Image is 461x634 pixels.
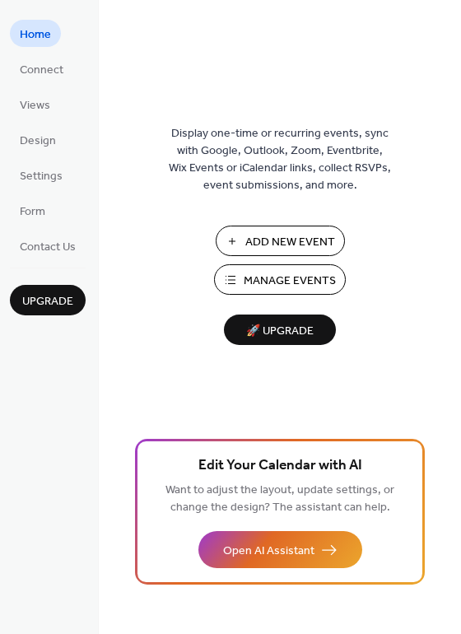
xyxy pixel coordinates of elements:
[10,20,61,47] a: Home
[10,232,86,259] a: Contact Us
[224,315,336,345] button: 🚀 Upgrade
[198,531,362,568] button: Open AI Assistant
[169,125,391,194] span: Display one-time or recurring events, sync with Google, Outlook, Zoom, Eventbrite, Wix Events or ...
[20,239,76,256] span: Contact Us
[216,226,345,256] button: Add New Event
[214,264,346,295] button: Manage Events
[244,273,336,290] span: Manage Events
[10,126,66,153] a: Design
[10,161,72,189] a: Settings
[20,97,50,114] span: Views
[245,234,335,251] span: Add New Event
[165,479,394,519] span: Want to adjust the layout, update settings, or change the design? The assistant can help.
[20,133,56,150] span: Design
[198,455,362,478] span: Edit Your Calendar with AI
[20,62,63,79] span: Connect
[10,197,55,224] a: Form
[20,168,63,185] span: Settings
[10,91,60,118] a: Views
[10,285,86,315] button: Upgrade
[10,55,73,82] a: Connect
[223,543,314,560] span: Open AI Assistant
[22,293,73,310] span: Upgrade
[20,26,51,44] span: Home
[234,320,326,343] span: 🚀 Upgrade
[20,203,45,221] span: Form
